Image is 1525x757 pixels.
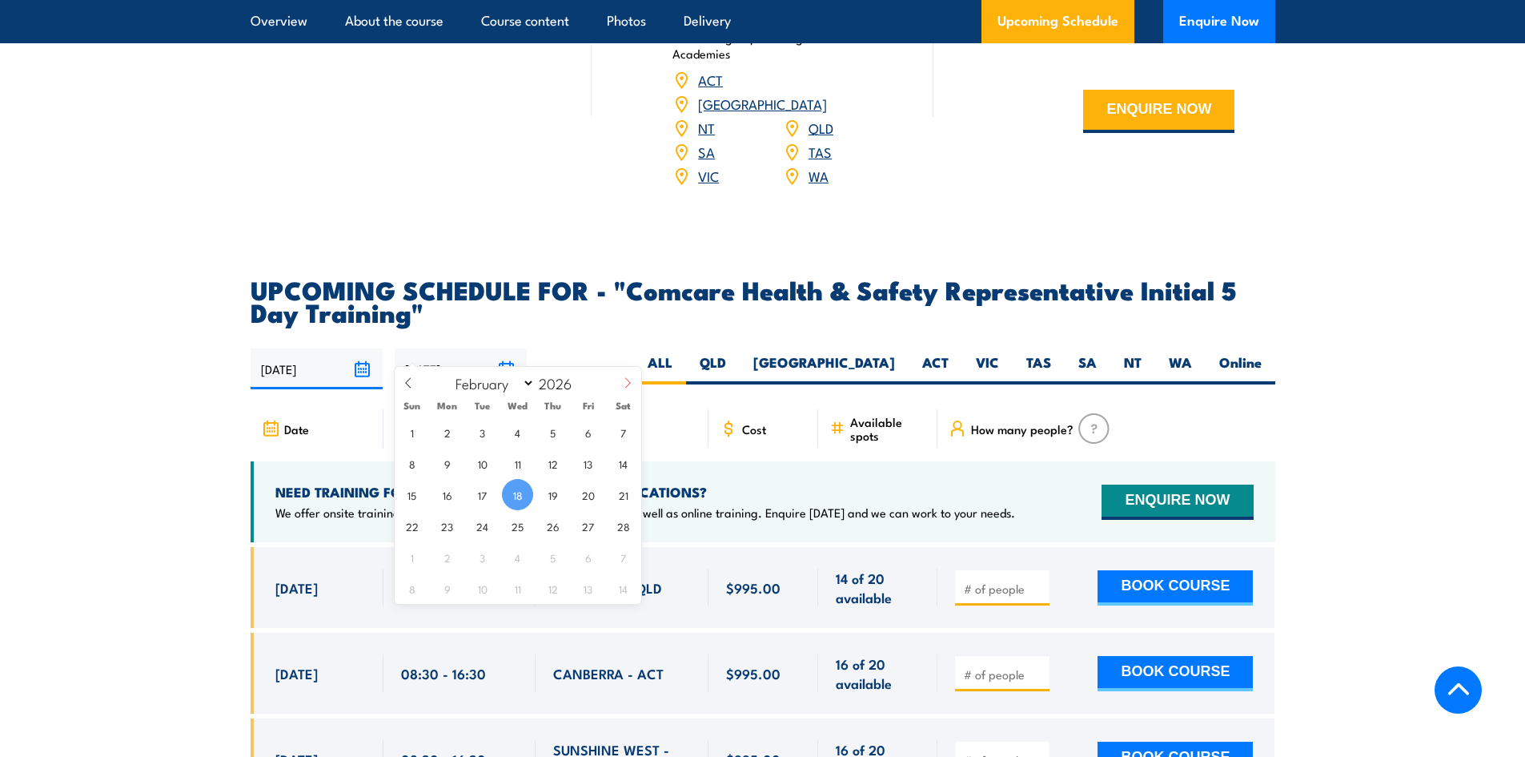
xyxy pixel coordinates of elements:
a: [GEOGRAPHIC_DATA] [698,94,827,113]
a: ACT [698,70,723,89]
span: March 12, 2026 [537,573,568,604]
span: Mon [430,401,465,411]
button: BOOK COURSE [1098,656,1253,691]
button: BOOK COURSE [1098,570,1253,606]
input: # of people [964,666,1044,683]
span: How many people? [971,422,1074,436]
span: February 6, 2026 [572,417,604,448]
span: March 7, 2026 [608,542,639,573]
span: February 12, 2026 [537,448,568,479]
span: February 7, 2026 [608,417,639,448]
a: TAS [809,142,832,161]
span: Wed [500,401,536,411]
span: February 14, 2026 [608,448,639,479]
span: February 18, 2026 [502,479,533,510]
span: March 2, 2026 [431,542,463,573]
a: SA [698,142,715,161]
span: February 25, 2026 [502,510,533,542]
span: $995.00 [726,578,781,597]
span: Sun [395,401,430,411]
span: Date [284,422,309,436]
label: [GEOGRAPHIC_DATA] [740,353,909,385]
span: Cost [742,422,766,436]
span: February 16, 2026 [431,479,463,510]
span: March 13, 2026 [572,573,604,604]
span: February 3, 2026 [467,417,498,448]
input: From date [251,348,383,389]
span: February 8, 2026 [396,448,427,479]
span: February 21, 2026 [608,479,639,510]
span: February 2, 2026 [431,417,463,448]
span: Tue [465,401,500,411]
span: [DATE] [275,578,318,597]
label: VIC [962,353,1013,385]
span: Thu [536,401,571,411]
input: Year [535,373,588,393]
span: February 26, 2026 [537,510,568,542]
span: February 10, 2026 [467,448,498,479]
input: # of people [964,581,1044,597]
span: March 3, 2026 [467,542,498,573]
span: February 28, 2026 [608,510,639,542]
span: February 4, 2026 [502,417,533,448]
label: SA [1065,353,1110,385]
a: VIC [698,166,719,185]
span: March 9, 2026 [431,573,463,604]
h4: NEED TRAINING FOR LARGER GROUPS OR MULTIPLE LOCATIONS? [275,483,1015,501]
span: $995.00 [726,664,781,683]
span: March 10, 2026 [467,573,498,604]
span: March 11, 2026 [502,573,533,604]
label: TAS [1013,353,1065,385]
span: March 4, 2026 [502,542,533,573]
a: NT [698,118,715,137]
span: February 9, 2026 [431,448,463,479]
span: 08:30 - 16:30 [401,664,486,683]
h2: UPCOMING SCHEDULE FOR - "Comcare Health & Safety Representative Initial 5 Day Training" [251,278,1275,323]
label: WA [1155,353,1206,385]
select: Month [447,372,535,393]
a: QLD [809,118,833,137]
span: February 15, 2026 [396,479,427,510]
a: WA [809,166,829,185]
button: ENQUIRE NOW [1102,485,1253,520]
span: March 8, 2026 [396,573,427,604]
span: February 24, 2026 [467,510,498,542]
label: ALL [634,353,686,385]
span: February 5, 2026 [537,417,568,448]
span: March 1, 2026 [396,542,427,573]
span: February 23, 2026 [431,510,463,542]
span: March 5, 2026 [537,542,568,573]
span: 16 of 20 available [836,654,920,692]
span: February 20, 2026 [572,479,604,510]
label: ACT [909,353,962,385]
span: February 11, 2026 [502,448,533,479]
span: March 6, 2026 [572,542,604,573]
span: Available spots [850,415,926,442]
span: Sat [606,401,641,411]
span: Fri [571,401,606,411]
input: To date [395,348,527,389]
span: February 13, 2026 [572,448,604,479]
label: Online [1206,353,1275,385]
label: QLD [686,353,740,385]
p: We offer onsite training, training at our centres, multisite solutions as well as online training... [275,505,1015,521]
span: [DATE] [275,664,318,683]
span: March 14, 2026 [608,573,639,604]
span: February 22, 2026 [396,510,427,542]
span: February 27, 2026 [572,510,604,542]
button: ENQUIRE NOW [1083,90,1234,133]
span: CANBERRA - ACT [553,664,664,683]
span: February 19, 2026 [537,479,568,510]
label: NT [1110,353,1155,385]
span: February 17, 2026 [467,479,498,510]
span: 14 of 20 available [836,569,920,606]
span: February 1, 2026 [396,417,427,448]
